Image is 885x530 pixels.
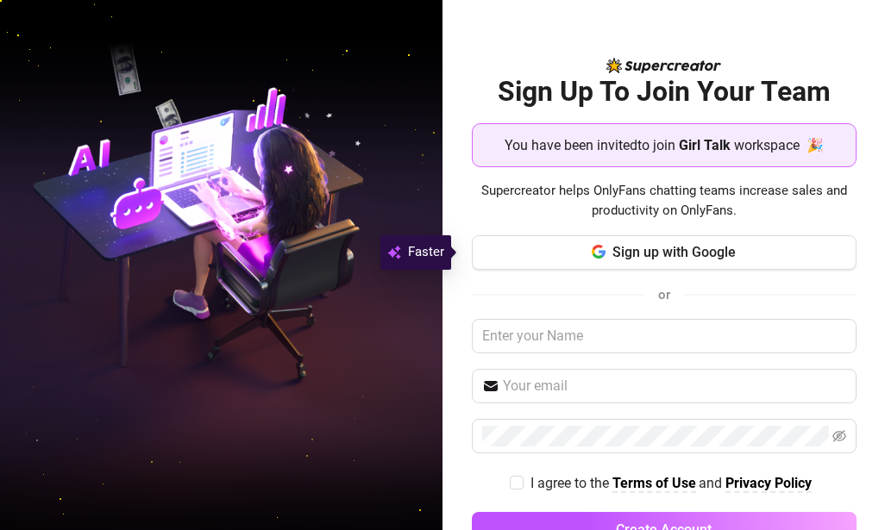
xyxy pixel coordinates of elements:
strong: Privacy Policy [725,475,812,491]
span: or [658,287,670,302]
input: Your email [503,376,846,396]
span: I agree to the [530,475,612,491]
a: Terms of Use [612,475,696,493]
h2: Sign Up To Join Your Team [472,74,857,109]
strong: Terms of Use [612,475,696,491]
span: Faster [408,242,444,263]
span: You have been invited to join [505,134,675,156]
button: Sign up with Google [472,235,857,270]
img: svg%3e [387,242,401,263]
span: Supercreator helps OnlyFans chatting teams increase sales and productivity on OnlyFans. [472,181,857,221]
strong: Girl Talk [679,137,731,153]
a: Privacy Policy [725,475,812,493]
span: Sign up with Google [612,244,736,260]
input: Enter your Name [472,319,857,353]
span: and [699,475,725,491]
span: eye-invisible [832,429,846,443]
span: workspace 🎉 [734,134,824,156]
img: logo-BBDzfeDw.svg [606,58,721,73]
